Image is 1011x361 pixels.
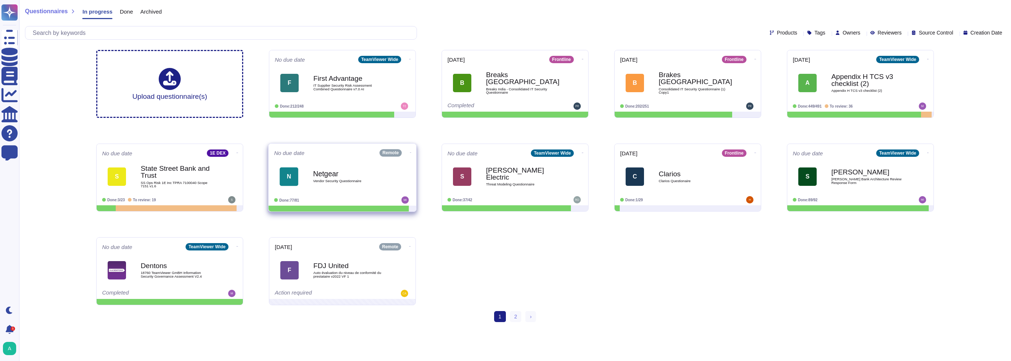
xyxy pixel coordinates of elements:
div: B [626,74,644,92]
span: Done: 3/23 [107,198,125,202]
img: user [919,196,926,203]
span: Done [120,9,133,14]
span: No due date [447,151,478,156]
span: Done: 37/42 [453,198,472,202]
span: Questionnaires [25,8,68,14]
b: FDJ United [313,262,387,269]
button: user [1,340,21,357]
div: TeamViewer Wide [531,149,574,157]
span: SS Ops Risk 1E Inc TPRA 7100040 Scope 7151 v1.6 [141,181,214,188]
img: Logo [108,261,126,279]
div: C [626,167,644,186]
div: Frontline [722,149,746,157]
span: Products [777,30,797,35]
div: A [798,74,817,92]
div: Frontline [722,56,746,63]
img: user [573,196,581,203]
div: TeamViewer Wide [876,56,919,63]
img: user [401,290,408,297]
span: IT Supplier Security Risk Assessment Combined Questionnaire v7.0 AI [313,84,387,91]
div: Upload questionnaire(s) [132,68,207,100]
span: Threat Modeling Questionnaire [486,183,560,186]
span: Auto évaluation du niveau de conformité du prestataire v2022 VF 1 [313,271,387,278]
div: Remote [379,149,402,156]
div: N [280,167,298,186]
b: First Advantage [313,75,387,82]
span: Done: 202/251 [625,104,649,108]
span: Creation Date [971,30,1002,35]
div: Frontline [549,56,574,63]
img: user [919,102,926,110]
span: No due date [102,151,132,156]
span: Vendor Security Questionnaire [313,179,387,183]
div: Action required [275,290,365,297]
b: State Street Bank and Trust [141,165,214,179]
b: Brakes [GEOGRAPHIC_DATA] [659,71,732,85]
div: 1 [11,326,15,331]
span: In progress [82,9,112,14]
div: S [108,167,126,186]
span: 1 [494,311,506,322]
div: 1E DEX [207,149,229,157]
b: [PERSON_NAME] Electric [486,167,560,181]
img: user [3,342,16,355]
span: [DATE] [620,57,637,62]
span: Reviewers [878,30,902,35]
span: Owners [843,30,860,35]
b: Appendix H TCS v3 checklist (2) [831,73,905,87]
input: Search by keywords [29,26,417,39]
div: B [453,74,471,92]
b: Clarios [659,170,732,177]
b: Dentons [141,262,214,269]
img: user [402,196,409,204]
span: Done: 449/491 [798,104,822,108]
span: [PERSON_NAME] Bank Architecture Review Response Form [831,177,905,184]
span: Appendix H TCS v3 checklist (2) [831,89,905,93]
span: Clarios Questionaire [659,179,732,183]
span: Done: 1/29 [625,198,643,202]
span: [DATE] [275,244,292,250]
span: [DATE] [447,57,465,62]
a: 2 [510,311,522,322]
div: TeamViewer Wide [358,56,401,63]
img: user [573,102,581,110]
div: F [280,74,299,92]
span: Consolidated IT Security Questionnaire (1) Copy1 [659,87,732,94]
span: No due date [102,244,132,250]
div: Completed [447,102,537,110]
span: Breaks India - Consolidated IT Security Questionnaire [486,87,560,94]
span: Done: 77/81 [279,198,299,202]
span: › [530,314,532,320]
img: user [228,196,235,203]
b: [PERSON_NAME] [831,169,905,176]
span: No due date [275,57,305,62]
span: Done: 212/248 [280,104,304,108]
span: To review: 36 [830,104,853,108]
span: 18760 TeamViewer GmBH Information Security Governance Assessment V2.4 [141,271,214,278]
span: To review: 19 [133,198,156,202]
span: No due date [793,151,823,156]
span: [DATE] [620,151,637,156]
img: user [401,102,408,110]
b: Netgear [313,170,387,177]
div: TeamViewer Wide [186,243,229,250]
span: Tags [814,30,825,35]
b: Breaks [GEOGRAPHIC_DATA] [486,71,560,85]
span: No due date [274,150,305,156]
span: Source Control [919,30,953,35]
div: S [453,167,471,186]
span: [DATE] [793,57,810,62]
div: S [798,167,817,186]
span: Done: 89/92 [798,198,817,202]
img: user [746,102,753,110]
span: Archived [140,9,162,14]
div: TeamViewer Wide [876,149,919,157]
div: Completed [102,290,192,297]
img: user [746,196,753,203]
div: Remote [379,243,401,250]
img: user [228,290,235,297]
div: F [280,261,299,279]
